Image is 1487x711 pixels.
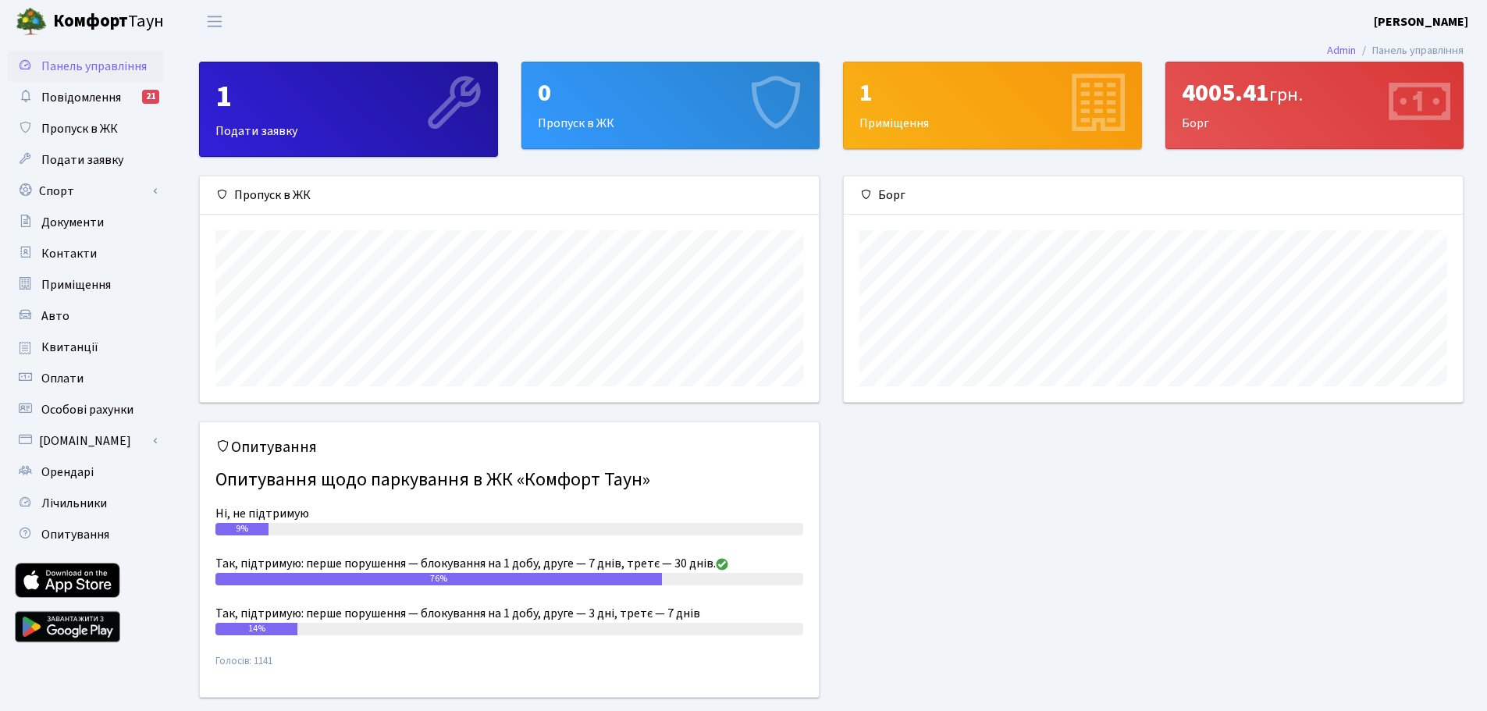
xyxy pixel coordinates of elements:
span: Орендарі [41,464,94,481]
a: Контакти [8,238,164,269]
span: Особові рахунки [41,401,133,418]
span: Таун [53,9,164,35]
span: Приміщення [41,276,111,293]
div: 1 [215,78,482,116]
span: Подати заявку [41,151,123,169]
div: Пропуск в ЖК [200,176,819,215]
a: Лічильники [8,488,164,519]
div: Пропуск в ЖК [522,62,820,148]
a: [DOMAIN_NAME] [8,425,164,457]
a: Особові рахунки [8,394,164,425]
a: Admin [1327,42,1356,59]
a: Спорт [8,176,164,207]
div: Борг [844,176,1463,215]
a: Повідомлення21 [8,82,164,113]
a: 0Пропуск в ЖК [521,62,820,149]
button: Переключити навігацію [195,9,234,34]
span: Контакти [41,245,97,262]
small: Голосів: 1141 [215,654,803,681]
div: 21 [142,90,159,104]
span: грн. [1269,81,1303,108]
div: Приміщення [844,62,1141,148]
a: 1Приміщення [843,62,1142,149]
div: Борг [1166,62,1464,148]
a: Пропуск в ЖК [8,113,164,144]
div: Подати заявку [200,62,497,156]
a: Приміщення [8,269,164,300]
span: Пропуск в ЖК [41,120,118,137]
div: Так, підтримую: перше порушення — блокування на 1 добу, друге — 3 дні, третє — 7 днів [215,604,803,623]
div: 4005.41 [1182,78,1448,108]
span: Авто [41,308,69,325]
span: Квитанції [41,339,98,356]
li: Панель управління [1356,42,1464,59]
a: Панель управління [8,51,164,82]
b: [PERSON_NAME] [1374,13,1468,30]
span: Документи [41,214,104,231]
a: [PERSON_NAME] [1374,12,1468,31]
a: Квитанції [8,332,164,363]
h4: Опитування щодо паркування в ЖК «Комфорт Таун» [215,463,803,498]
h5: Опитування [215,438,803,457]
b: Комфорт [53,9,128,34]
div: 0 [538,78,804,108]
a: Документи [8,207,164,238]
a: Подати заявку [8,144,164,176]
div: 9% [215,523,269,535]
div: 76% [215,573,662,585]
a: Орендарі [8,457,164,488]
div: Так, підтримую: перше порушення — блокування на 1 добу, друге — 7 днів, третє — 30 днів. [215,554,803,573]
a: Опитування [8,519,164,550]
span: Лічильники [41,495,107,512]
a: Оплати [8,363,164,394]
img: logo.png [16,6,47,37]
nav: breadcrumb [1304,34,1487,67]
a: 1Подати заявку [199,62,498,157]
span: Панель управління [41,58,147,75]
span: Повідомлення [41,89,121,106]
div: 1 [859,78,1126,108]
span: Опитування [41,526,109,543]
a: Авто [8,300,164,332]
div: Ні, не підтримую [215,504,803,523]
span: Оплати [41,370,84,387]
div: 14% [215,623,297,635]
